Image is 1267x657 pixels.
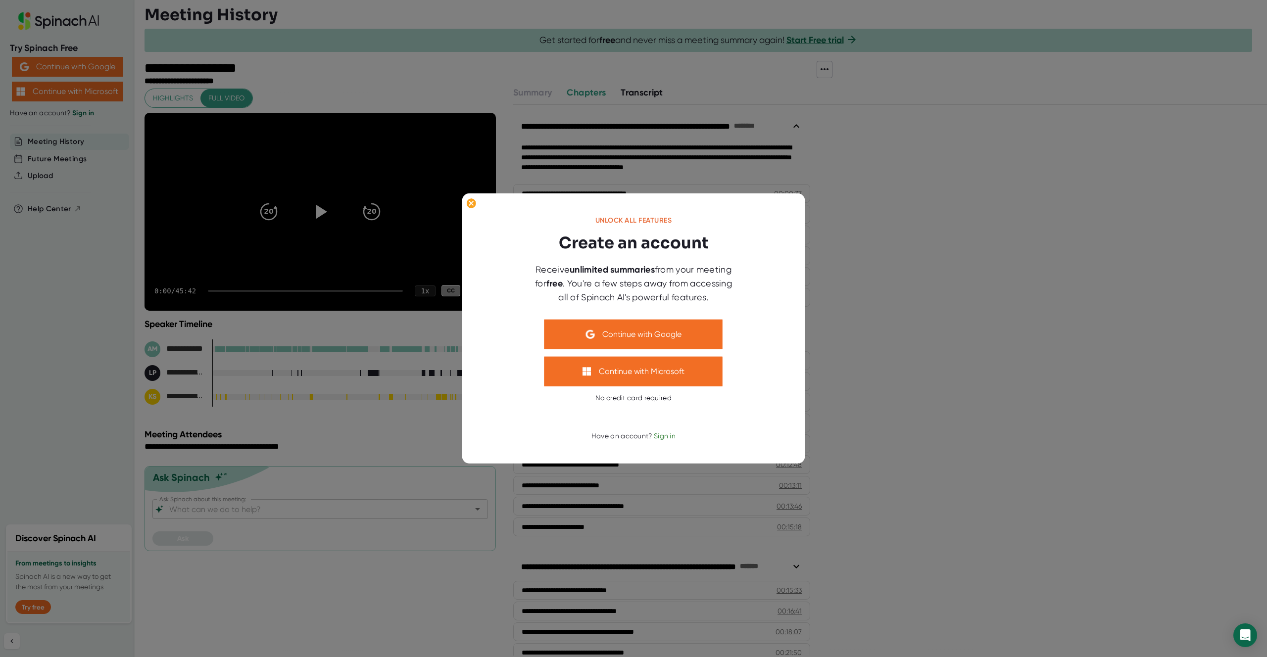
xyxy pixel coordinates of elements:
[570,264,655,275] b: unlimited summaries
[559,231,709,255] h3: Create an account
[530,263,737,304] div: Receive from your meeting for . You're a few steps away from accessing all of Spinach AI's powerf...
[591,432,676,441] div: Have an account?
[544,357,723,386] button: Continue with Microsoft
[1233,623,1257,647] div: Open Intercom Messenger
[595,394,672,403] div: No credit card required
[544,320,723,349] button: Continue with Google
[654,432,676,440] span: Sign in
[586,330,595,339] img: Aehbyd4JwY73AAAAAElFTkSuQmCC
[595,216,672,225] div: Unlock all features
[546,278,563,289] b: free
